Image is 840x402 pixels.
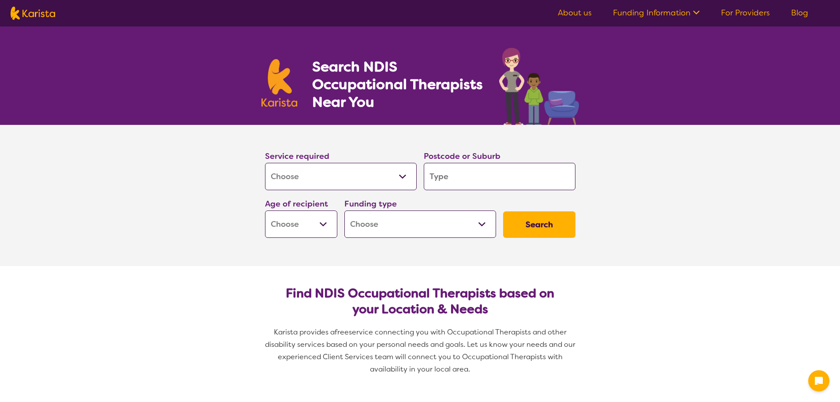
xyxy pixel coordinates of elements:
[424,163,575,190] input: Type
[265,199,328,209] label: Age of recipient
[424,151,500,162] label: Postcode or Suburb
[274,327,335,337] span: Karista provides a
[613,8,700,18] a: Funding Information
[721,8,770,18] a: For Providers
[272,286,568,317] h2: Find NDIS Occupational Therapists based on your Location & Needs
[335,327,349,337] span: free
[344,199,397,209] label: Funding type
[558,8,592,18] a: About us
[261,59,298,107] img: Karista logo
[791,8,808,18] a: Blog
[312,58,484,111] h1: Search NDIS Occupational Therapists Near You
[503,211,575,238] button: Search
[11,7,55,20] img: Karista logo
[499,48,579,125] img: occupational-therapy
[265,327,577,374] span: service connecting you with Occupational Therapists and other disability services based on your p...
[265,151,329,162] label: Service required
